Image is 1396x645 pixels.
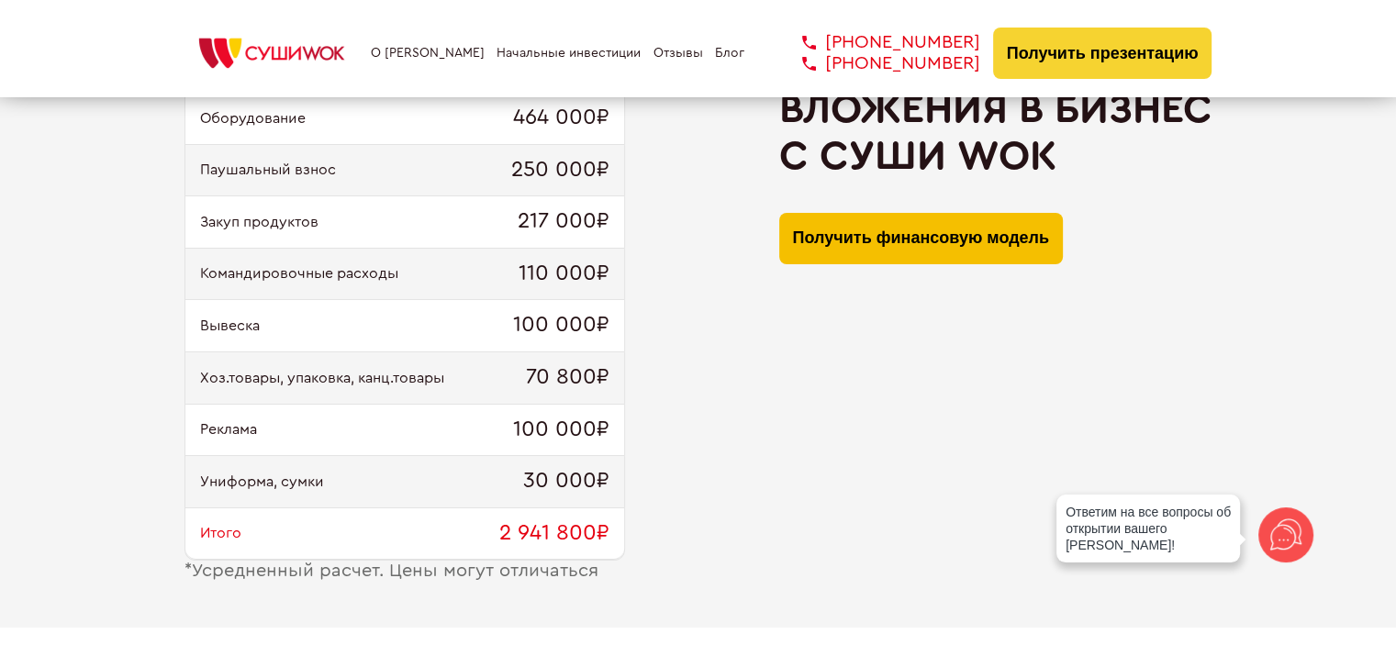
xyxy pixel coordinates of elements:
[511,158,609,183] span: 250 000₽
[518,209,609,235] span: 217 000₽
[513,106,609,131] span: 464 000₽
[715,46,744,61] a: Блог
[371,46,485,61] a: О [PERSON_NAME]
[513,417,609,443] span: 100 000₽
[200,421,257,438] span: Реклама
[200,214,318,230] span: Закуп продуктов
[497,46,641,61] a: Начальные инвестиции
[200,161,336,178] span: Паушальный взнос
[200,110,306,127] span: Оборудование
[200,317,260,334] span: Вывеска
[993,28,1212,79] button: Получить презентацию
[499,521,609,547] span: 2 941 800₽
[653,46,703,61] a: Отзывы
[513,313,609,339] span: 100 000₽
[200,525,241,541] span: Итого
[200,370,444,386] span: Хоз.товары, упаковка, канц.товары
[779,39,1212,179] h2: Первоначальные вложения в бизнес с Суши Wok
[184,561,625,582] div: Усредненный расчет. Цены могут отличаться
[519,261,609,287] span: 110 000₽
[775,32,980,53] a: [PHONE_NUMBER]
[523,469,609,495] span: 30 000₽
[775,53,980,74] a: [PHONE_NUMBER]
[526,365,609,391] span: 70 800₽
[1056,495,1240,562] div: Ответим на все вопросы об открытии вашего [PERSON_NAME]!
[200,265,398,282] span: Командировочные расходы
[184,33,359,73] img: СУШИWOK
[779,213,1063,264] button: Получить финансовую модель
[200,473,324,490] span: Униформа, сумки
